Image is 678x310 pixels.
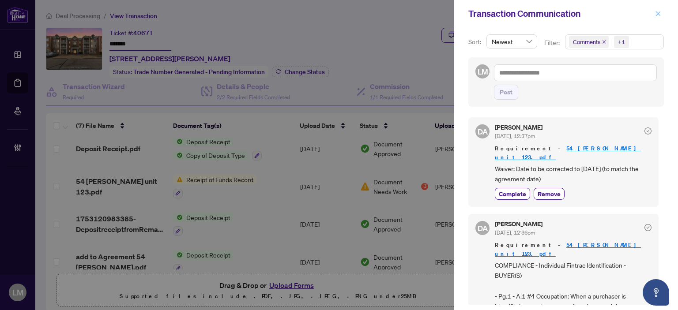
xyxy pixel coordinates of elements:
[495,241,652,258] span: Requirement -
[644,127,652,134] span: check-circle
[495,164,652,184] span: Waiver: Date to be corrected to [DATE] (to match the agreement date)
[495,124,542,131] h5: [PERSON_NAME]
[495,188,530,200] button: Complete
[544,38,561,48] p: Filter:
[477,66,488,78] span: LM
[468,37,483,47] p: Sort:
[573,37,600,46] span: Comments
[569,36,609,48] span: Comments
[477,125,488,137] span: DA
[499,189,526,198] span: Complete
[495,241,641,258] a: 54 [PERSON_NAME] unit 123.pdf
[538,189,561,198] span: Remove
[534,188,565,200] button: Remove
[644,224,652,231] span: check-circle
[495,145,641,161] a: 54 [PERSON_NAME] unit 123.pdf
[495,229,535,236] span: [DATE], 12:36pm
[495,144,652,162] span: Requirement -
[468,7,652,20] div: Transaction Communication
[477,222,488,234] span: DA
[492,35,532,48] span: Newest
[602,40,606,44] span: close
[494,85,518,100] button: Post
[618,37,625,46] div: +1
[495,221,542,227] h5: [PERSON_NAME]
[495,133,535,139] span: [DATE], 12:37pm
[655,11,661,17] span: close
[643,279,669,306] button: Open asap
